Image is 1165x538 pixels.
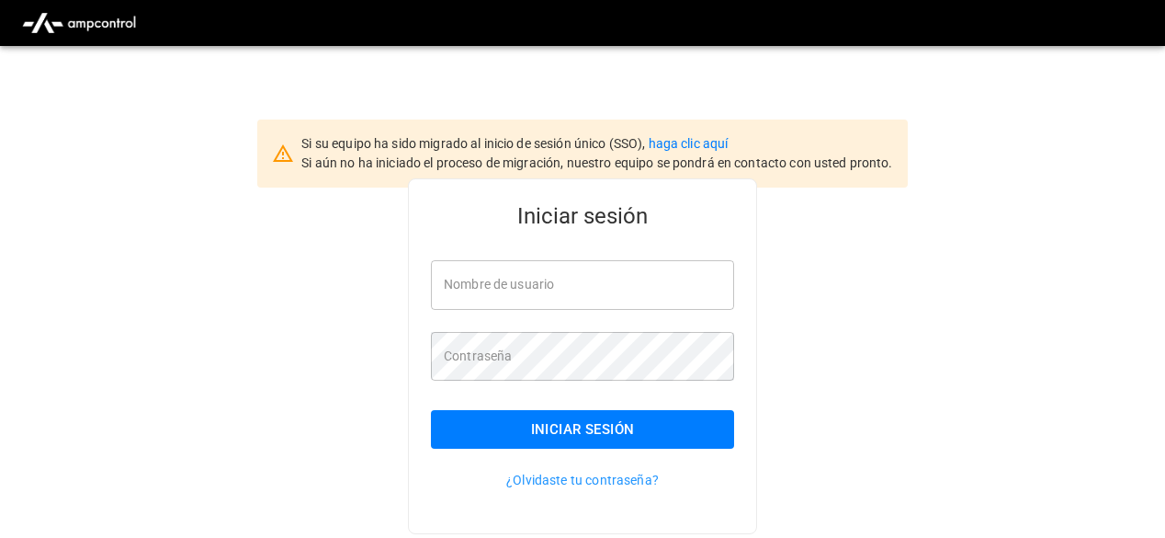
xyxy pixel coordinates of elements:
[431,471,734,489] p: ¿Olvidaste tu contraseña?
[301,155,892,170] span: Si aún no ha iniciado el proceso de migración, nuestro equipo se pondrá en contacto con usted pro...
[431,201,734,231] h5: Iniciar sesión
[15,6,143,40] img: ampcontrol.io logo
[431,410,734,449] button: Iniciar sesión
[301,136,648,151] span: Si su equipo ha sido migrado al inicio de sesión único (SSO),
[649,136,729,151] a: haga clic aquí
